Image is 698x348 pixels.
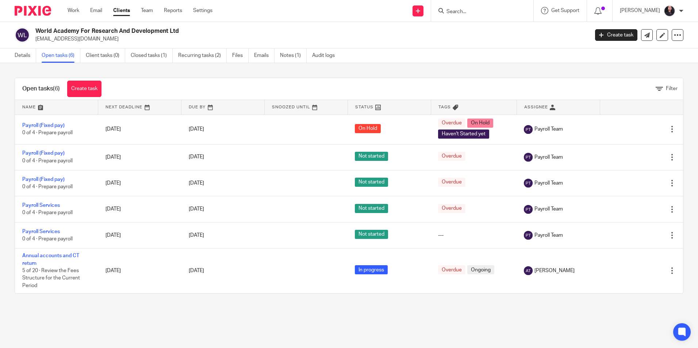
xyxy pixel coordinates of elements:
div: --- [438,232,509,239]
a: Emails [254,49,275,63]
td: [DATE] [98,144,181,170]
a: Annual accounts and CT return [22,253,79,266]
span: Overdue [438,204,465,213]
span: Snoozed Until [272,105,310,109]
span: Payroll Team [534,154,563,161]
td: [DATE] [98,196,181,222]
a: Recurring tasks (2) [178,49,227,63]
h2: World Academy For Research And Development Ltd [35,27,474,35]
a: Files [232,49,249,63]
td: [DATE] [98,170,181,196]
td: [DATE] [98,248,181,293]
a: Payroll (Fixed pay) [22,151,65,156]
span: [DATE] [189,233,204,238]
a: Clients [113,7,130,14]
span: Payroll Team [534,232,563,239]
span: 5 of 20 · Review the Fees Structure for the Current Period [22,268,80,288]
img: svg%3E [15,27,30,43]
span: 0 of 4 · Prepare payroll [22,184,73,189]
span: Status [355,105,373,109]
span: 0 of 4 · Prepare payroll [22,236,73,241]
a: Notes (1) [280,49,307,63]
td: [DATE] [98,222,181,248]
span: Overdue [438,178,465,187]
a: Details [15,49,36,63]
span: Not started [355,152,388,161]
a: Create task [595,29,637,41]
a: Audit logs [312,49,340,63]
span: Ongoing [467,265,494,274]
span: In progress [355,265,388,274]
img: svg%3E [524,231,533,240]
a: Create task [67,81,101,97]
span: [DATE] [189,206,204,212]
span: [DATE] [189,268,204,273]
span: [PERSON_NAME] [534,267,575,274]
a: Payroll (Fixed pay) [22,177,65,182]
span: Filter [666,86,678,91]
img: svg%3E [524,266,533,275]
span: Not started [355,204,388,213]
a: Work [68,7,79,14]
img: svg%3E [524,125,533,134]
span: Not started [355,178,388,187]
span: Payroll Team [534,205,563,213]
span: [DATE] [189,181,204,186]
span: Overdue [438,265,465,274]
a: Closed tasks (1) [131,49,173,63]
span: 0 of 4 · Prepare payroll [22,131,73,136]
input: Search [446,9,511,15]
img: MicrosoftTeams-image.jfif [664,5,675,17]
a: Client tasks (0) [86,49,125,63]
span: (6) [53,86,60,92]
a: Payroll (Fixed pay) [22,123,65,128]
p: [EMAIL_ADDRESS][DOMAIN_NAME] [35,35,584,43]
span: Tags [438,105,451,109]
span: Not started [355,230,388,239]
img: svg%3E [524,179,533,187]
a: Open tasks (6) [42,49,80,63]
td: [DATE] [98,115,181,144]
img: Pixie [15,6,51,16]
a: Settings [193,7,212,14]
img: svg%3E [524,205,533,214]
p: [PERSON_NAME] [620,7,660,14]
h1: Open tasks [22,85,60,93]
span: Get Support [551,8,579,13]
span: [DATE] [189,127,204,132]
a: Payroll Services [22,229,60,234]
span: Overdue [438,119,465,128]
span: On Hold [355,124,381,133]
img: svg%3E [524,153,533,162]
span: Payroll Team [534,125,563,133]
span: [DATE] [189,155,204,160]
span: On Hold [467,119,493,128]
span: 0 of 4 · Prepare payroll [22,158,73,163]
span: Haven't Started yet [438,129,489,139]
span: 0 of 4 · Prepare payroll [22,210,73,216]
span: Payroll Team [534,179,563,187]
span: Overdue [438,152,465,161]
a: Team [141,7,153,14]
a: Payroll Services [22,203,60,208]
a: Email [90,7,102,14]
a: Reports [164,7,182,14]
